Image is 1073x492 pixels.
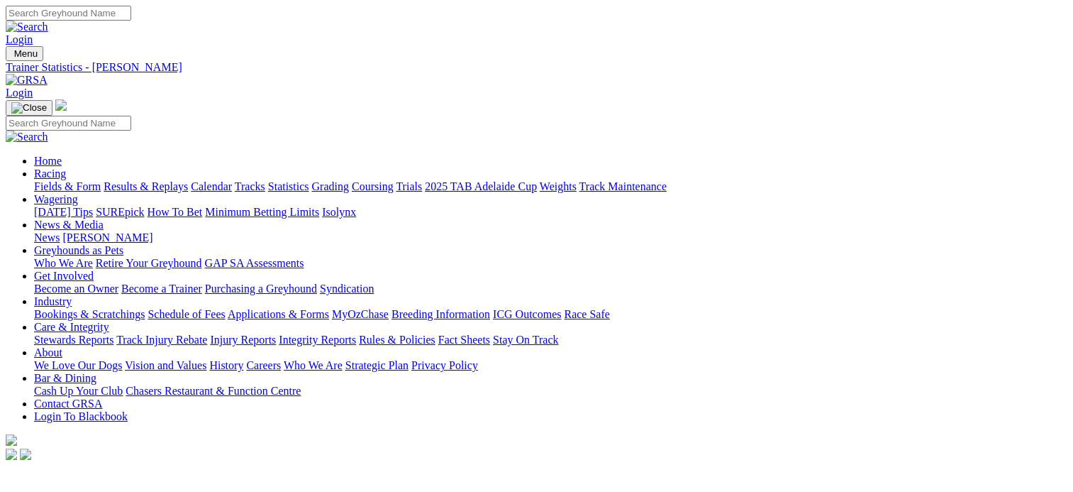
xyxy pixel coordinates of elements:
[6,46,43,61] button: Toggle navigation
[34,180,1067,193] div: Racing
[438,334,490,346] a: Fact Sheets
[6,87,33,99] a: Login
[322,206,356,218] a: Isolynx
[6,116,131,131] input: Search
[540,180,577,192] a: Weights
[34,206,1067,219] div: Wagering
[210,334,276,346] a: Injury Reports
[191,180,232,192] a: Calendar
[96,257,202,269] a: Retire Your Greyhound
[34,219,104,231] a: News & Media
[34,372,96,384] a: Bar & Dining
[205,257,304,269] a: GAP SA Assessments
[34,231,60,244] a: News
[34,385,123,397] a: Cash Up Your Club
[34,410,128,422] a: Login To Blackbook
[6,100,52,116] button: Toggle navigation
[320,283,374,295] a: Syndication
[34,359,122,371] a: We Love Our Dogs
[209,359,243,371] a: History
[6,74,48,87] img: GRSA
[284,359,343,371] a: Who We Are
[34,308,1067,321] div: Industry
[125,359,206,371] a: Vision and Values
[6,21,48,33] img: Search
[34,321,109,333] a: Care & Integrity
[34,359,1067,372] div: About
[493,334,558,346] a: Stay On Track
[391,308,490,320] a: Breeding Information
[312,180,349,192] a: Grading
[228,308,329,320] a: Applications & Forms
[34,231,1067,244] div: News & Media
[148,308,225,320] a: Schedule of Fees
[34,270,94,282] a: Get Involved
[34,334,1067,346] div: Care & Integrity
[6,33,33,45] a: Login
[359,334,435,346] a: Rules & Policies
[493,308,561,320] a: ICG Outcomes
[279,334,356,346] a: Integrity Reports
[34,398,102,410] a: Contact GRSA
[205,206,319,218] a: Minimum Betting Limits
[425,180,537,192] a: 2025 TAB Adelaide Cup
[34,283,118,295] a: Become an Owner
[34,168,66,180] a: Racing
[268,180,309,192] a: Statistics
[34,334,113,346] a: Stewards Reports
[116,334,207,346] a: Track Injury Rebate
[579,180,667,192] a: Track Maintenance
[55,99,67,111] img: logo-grsa-white.png
[34,346,62,359] a: About
[14,48,38,59] span: Menu
[34,308,145,320] a: Bookings & Scratchings
[6,434,17,446] img: logo-grsa-white.png
[352,180,394,192] a: Coursing
[345,359,408,371] a: Strategic Plan
[235,180,265,192] a: Tracks
[62,231,152,244] a: [PERSON_NAME]
[34,257,1067,270] div: Greyhounds as Pets
[6,61,1067,74] a: Trainer Statistics - [PERSON_NAME]
[11,102,47,114] img: Close
[564,308,609,320] a: Race Safe
[121,283,202,295] a: Become a Trainer
[34,257,93,269] a: Who We Are
[34,155,62,167] a: Home
[96,206,144,218] a: SUREpick
[6,449,17,460] img: facebook.svg
[411,359,478,371] a: Privacy Policy
[6,6,131,21] input: Search
[148,206,203,218] a: How To Bet
[34,244,123,256] a: Greyhounds as Pets
[34,295,72,307] a: Industry
[104,180,188,192] a: Results & Replays
[126,385,301,397] a: Chasers Restaurant & Function Centre
[34,180,101,192] a: Fields & Form
[205,283,317,295] a: Purchasing a Greyhound
[34,193,78,205] a: Wagering
[34,283,1067,295] div: Get Involved
[246,359,281,371] a: Careers
[6,131,48,143] img: Search
[396,180,422,192] a: Trials
[332,308,389,320] a: MyOzChase
[34,206,93,218] a: [DATE] Tips
[34,385,1067,398] div: Bar & Dining
[20,449,31,460] img: twitter.svg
